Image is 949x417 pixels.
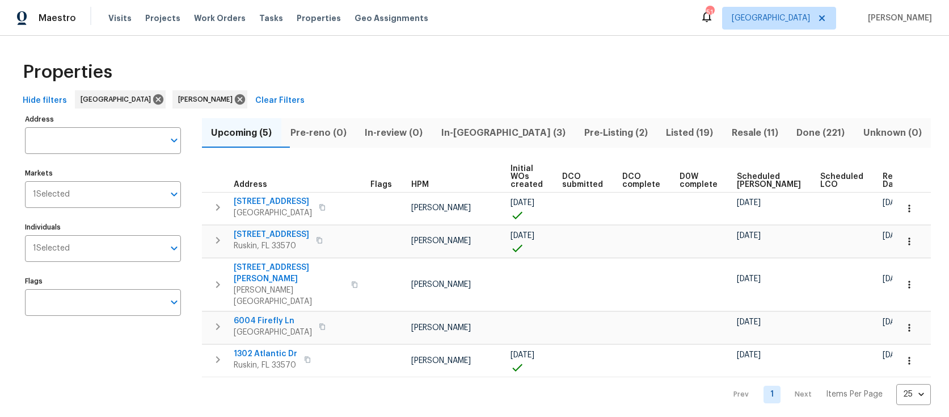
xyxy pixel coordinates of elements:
button: Hide filters [18,90,71,111]
span: 1 Selected [33,244,70,253]
span: Address [234,181,267,189]
span: [DATE] [883,318,906,326]
span: Initial WOs created [511,165,543,189]
span: [DATE] [737,199,761,207]
span: 1 Selected [33,190,70,199]
span: [GEOGRAPHIC_DATA] [81,94,155,105]
label: Address [25,116,181,123]
span: [DATE] [883,232,906,240]
span: Resale (11) [729,125,781,141]
span: Properties [23,66,112,78]
span: Scheduled LCO [820,173,863,189]
nav: Pagination Navigation [723,384,931,405]
span: [PERSON_NAME] [411,281,471,289]
span: Scheduled [PERSON_NAME] [737,173,801,189]
span: Properties [297,12,341,24]
span: DCO submitted [562,173,603,189]
span: Maestro [39,12,76,24]
label: Markets [25,170,181,177]
div: 25 [896,380,931,409]
span: 1302 Atlantic Dr [234,348,297,360]
span: [PERSON_NAME] [178,94,237,105]
span: [DATE] [737,318,761,326]
span: [STREET_ADDRESS][PERSON_NAME] [234,262,344,285]
span: Projects [145,12,180,24]
span: [DATE] [883,199,906,207]
div: [GEOGRAPHIC_DATA] [75,90,166,109]
button: Open [166,132,182,148]
span: Pre-reno (0) [288,125,349,141]
span: Ready Date [883,173,908,189]
span: 6004 Firefly Ln [234,315,312,327]
div: [PERSON_NAME] [172,90,247,109]
span: [PERSON_NAME] [411,324,471,332]
span: HPM [411,181,429,189]
span: Listed (19) [664,125,716,141]
span: Geo Assignments [355,12,428,24]
button: Open [166,240,182,256]
span: Visits [108,12,132,24]
span: [PERSON_NAME] [411,204,471,212]
span: Unknown (0) [861,125,925,141]
span: [DATE] [511,232,534,240]
span: [DATE] [511,199,534,207]
span: [PERSON_NAME] [863,12,932,24]
span: Work Orders [194,12,246,24]
span: Ruskin, FL 33570 [234,240,309,252]
span: Pre-Listing (2) [581,125,650,141]
label: Flags [25,278,181,285]
button: Open [166,186,182,202]
span: Flags [370,181,392,189]
span: D0W complete [680,173,718,189]
span: [DATE] [883,275,906,283]
span: [DATE] [511,351,534,359]
span: [STREET_ADDRESS] [234,229,309,240]
span: [STREET_ADDRESS] [234,196,312,207]
button: Open [166,294,182,310]
p: Items Per Page [826,389,883,400]
span: [GEOGRAPHIC_DATA] [234,207,312,219]
span: [PERSON_NAME] [411,237,471,245]
span: [DATE] [883,351,906,359]
span: [GEOGRAPHIC_DATA] [234,327,312,338]
span: In-[GEOGRAPHIC_DATA] (3) [439,125,568,141]
a: Goto page 1 [764,386,781,403]
span: [DATE] [737,232,761,240]
span: Tasks [259,14,283,22]
span: Upcoming (5) [209,125,275,141]
span: Done (221) [794,125,847,141]
span: [GEOGRAPHIC_DATA] [732,12,810,24]
span: [DATE] [737,275,761,283]
span: [DATE] [737,351,761,359]
span: [PERSON_NAME][GEOGRAPHIC_DATA] [234,285,344,307]
label: Individuals [25,224,181,231]
div: 51 [706,7,714,18]
span: Ruskin, FL 33570 [234,360,297,371]
span: Hide filters [23,94,67,108]
span: Clear Filters [255,94,305,108]
span: DCO complete [622,173,660,189]
button: Clear Filters [251,90,309,111]
span: [PERSON_NAME] [411,357,471,365]
span: In-review (0) [362,125,425,141]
